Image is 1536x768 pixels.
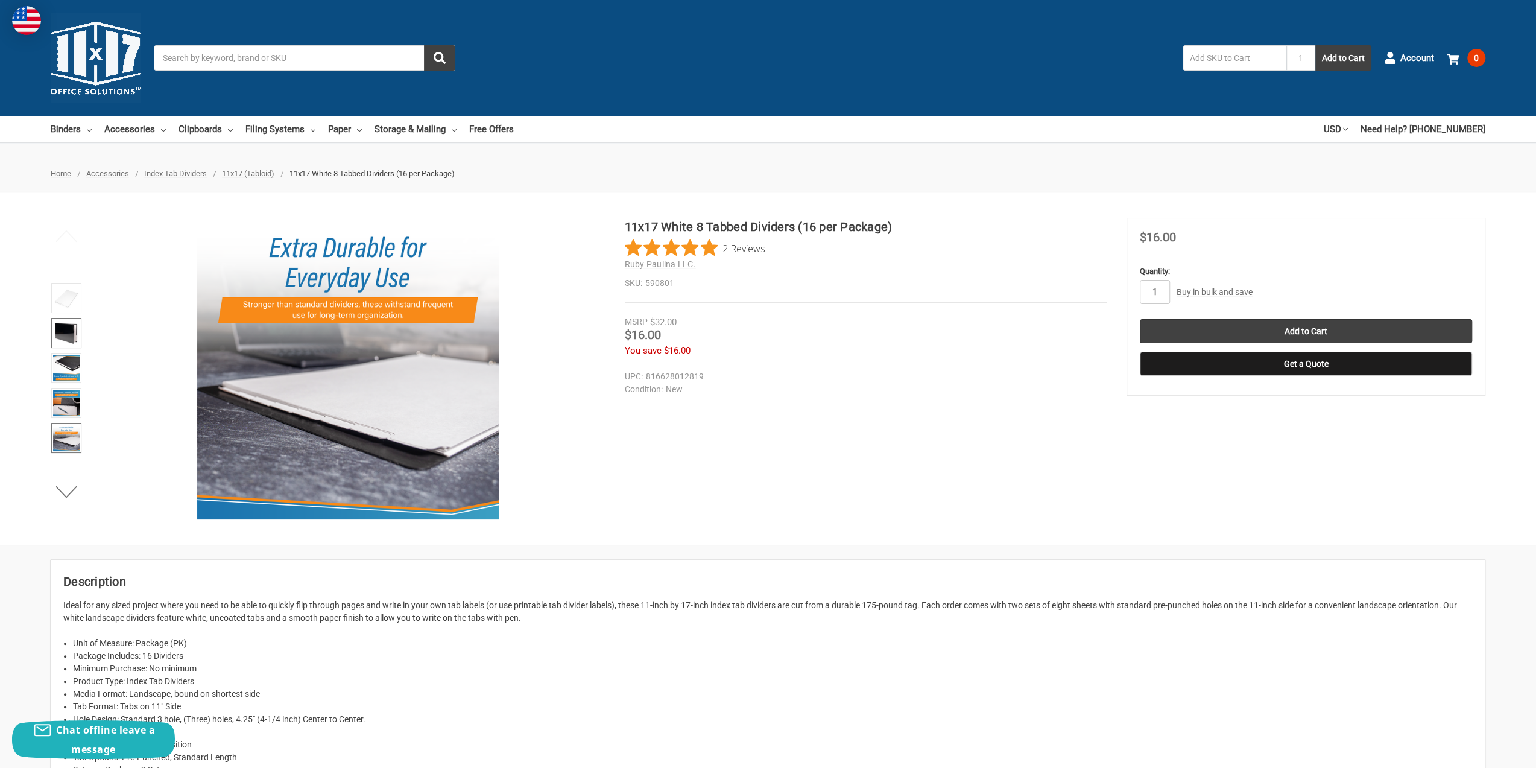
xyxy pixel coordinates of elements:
[1140,230,1176,244] span: $16.00
[289,169,455,178] span: 11x17 White 8 Tabbed Dividers (16 per Package)
[144,169,207,178] a: Index Tab Dividers
[53,355,80,381] img: 11x17 Index Tab Dividers (5 Tab Bank Set Shown) (590806)
[625,277,1107,290] dd: 590801
[53,425,80,451] img: 11x17 White 8 Tabbed Dividers (16 per Package)
[625,218,1107,236] h1: 11x17 White 8 Tabbed Dividers (16 per Package)
[375,116,457,142] a: Storage & Mailing
[86,169,129,178] a: Accessories
[104,116,166,142] a: Accessories
[625,370,1102,383] dd: 816628012819
[53,390,80,416] img: 11x17 White 8 Tabbed Dividers (16 per Package)
[73,726,1473,738] li: Tab Cut: 1/8
[1324,116,1348,142] a: USD
[63,599,1473,624] p: Ideal for any sized project where you need to be able to quickly flip through pages and write in ...
[664,345,691,356] span: $16.00
[73,675,1473,688] li: Product Type: Index Tab Dividers
[197,218,499,519] img: 11x17 White 8 Tabbed Dividers (16 per Package)
[73,637,1473,650] li: Unit of Measure: Package (PK)
[48,480,85,504] button: Next
[12,720,175,759] button: Chat offline leave a message
[73,688,1473,700] li: Media Format: Landscape, bound on shortest side
[625,316,648,328] div: MSRP
[625,383,1102,396] dd: New
[154,45,455,71] input: Search by keyword, brand or SKU
[1183,45,1286,71] input: Add SKU to Cart
[73,738,1473,751] li: Tab Location: Assorted Position
[51,116,92,142] a: Binders
[51,169,71,178] a: Home
[1384,42,1434,74] a: Account
[625,277,642,290] dt: SKU:
[222,169,274,178] a: 11x17 (Tabloid)
[245,116,315,142] a: Filing Systems
[1177,287,1253,297] a: Buy in bulk and save
[1467,49,1485,67] span: 0
[73,751,1473,764] li: Tab Options: Pre-Punched, Standard Length
[73,650,1473,662] li: Package Includes: 16 Dividers
[625,259,696,269] a: Ruby Paulina LLC.
[48,224,85,248] button: Previous
[1140,265,1472,278] label: Quantity:
[625,328,661,342] span: $16.00
[179,116,233,142] a: Clipboards
[328,116,362,142] a: Paper
[1361,116,1485,142] a: Need Help? [PHONE_NUMBER]
[73,713,1473,726] li: Hole Design: Standard 3 hole, (Three) holes, 4.25" (4-1/4 inch) Center to Center.
[53,320,80,346] img: 11x17 White 8 Tabbed Dividers (16 per Package)
[73,662,1473,675] li: Minimum Purchase: No minimum
[53,285,80,311] img: 11x17 White 8 Tabbed Dividers (16 per Package)
[1140,319,1472,343] input: Add to Cart
[1447,42,1485,74] a: 0
[650,317,677,328] span: $32.00
[625,239,765,257] button: Rated 5 out of 5 stars from 2 reviews. Jump to reviews.
[1400,51,1434,65] span: Account
[625,370,643,383] dt: UPC:
[73,700,1473,713] li: Tab Format: Tabs on 11" Side
[56,723,155,756] span: Chat offline leave a message
[625,345,662,356] span: You save
[1315,45,1371,71] button: Add to Cart
[12,6,41,35] img: duty and tax information for United States
[63,573,1473,591] h2: Description
[722,239,765,257] span: 2 Reviews
[625,383,663,396] dt: Condition:
[469,116,514,142] a: Free Offers
[51,13,141,103] img: 11x17.com
[1140,352,1472,376] button: Get a Quote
